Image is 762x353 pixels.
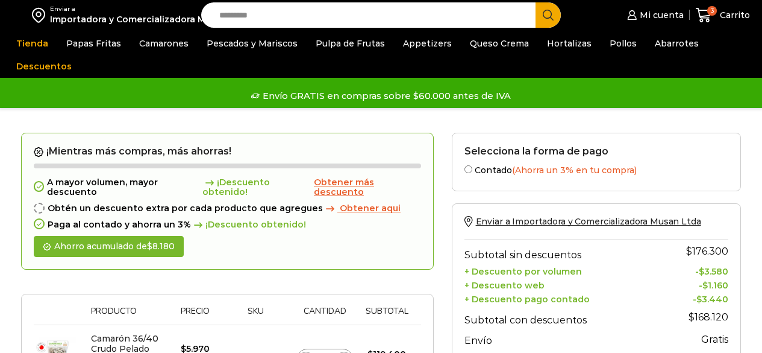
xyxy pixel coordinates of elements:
div: Obtén un descuento extra por cada producto que agregues [34,203,421,214]
span: Mi cuenta [637,9,684,21]
th: + Descuento por volumen [464,264,667,278]
span: $ [147,241,152,252]
div: Ahorro acumulado de [34,236,184,257]
a: Abarrotes [649,32,705,55]
strong: Gratis [701,334,728,345]
a: Camarones [133,32,195,55]
th: + Descuento pago contado [464,291,667,305]
th: Subtotal sin descuentos [464,240,667,264]
span: ¡Descuento obtenido! [191,220,306,230]
span: 3 [707,6,717,16]
td: - [666,278,728,291]
a: Obtener aqui [323,203,401,214]
a: Hortalizas [541,32,598,55]
span: $ [699,266,704,277]
a: Pollos [604,32,643,55]
span: $ [696,294,702,305]
div: Paga al contado y ahorra un 3% [34,220,421,230]
span: Obtener más descuento [314,177,374,198]
th: Subtotal con descuentos [464,305,667,329]
a: Pulpa de Frutas [310,32,391,55]
bdi: 8.180 [147,241,175,252]
h2: ¡Mientras más compras, más ahorras! [34,145,421,157]
th: Subtotal [358,307,414,325]
bdi: 3.580 [699,266,728,277]
div: Importadora y Comercializadora Musan Ltda [50,13,251,25]
bdi: 1.160 [702,280,728,291]
td: - [666,291,728,305]
a: Appetizers [397,32,458,55]
a: Enviar a Importadora y Comercializadora Musan Ltda [464,216,701,227]
th: Sku [220,307,291,325]
span: Carrito [717,9,750,21]
th: Cantidad [291,307,358,325]
img: address-field-icon.svg [32,5,50,25]
a: Descuentos [10,55,78,78]
a: Queso Crema [464,32,535,55]
div: Enviar a [50,5,251,13]
div: A mayor volumen, mayor descuento [34,177,421,198]
span: $ [702,280,708,291]
th: + Descuento web [464,278,667,291]
span: ¡Descuento obtenido! [202,177,311,198]
label: Contado [464,163,728,176]
a: Tienda [10,32,54,55]
button: Search button [536,2,561,28]
span: $ [689,311,695,323]
bdi: 3.440 [696,294,728,305]
h2: Selecciona la forma de pago [464,145,728,157]
a: Papas Fritas [60,32,127,55]
a: Obtener más descuento [314,177,421,198]
input: Contado(Ahorra un 3% en tu compra) [464,165,472,173]
bdi: 176.300 [686,246,728,257]
a: Pescados y Mariscos [201,32,304,55]
th: Precio [170,307,220,325]
span: Obtener aqui [340,203,401,214]
span: Enviar a Importadora y Comercializadora Musan Ltda [476,216,701,227]
th: Producto [85,307,170,325]
bdi: 168.120 [689,311,728,323]
span: $ [686,246,692,257]
a: Mi cuenta [624,3,683,27]
span: (Ahorra un 3% en tu compra) [512,165,637,176]
a: 3 Carrito [696,1,750,30]
th: Envío [464,329,667,350]
td: - [666,264,728,278]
